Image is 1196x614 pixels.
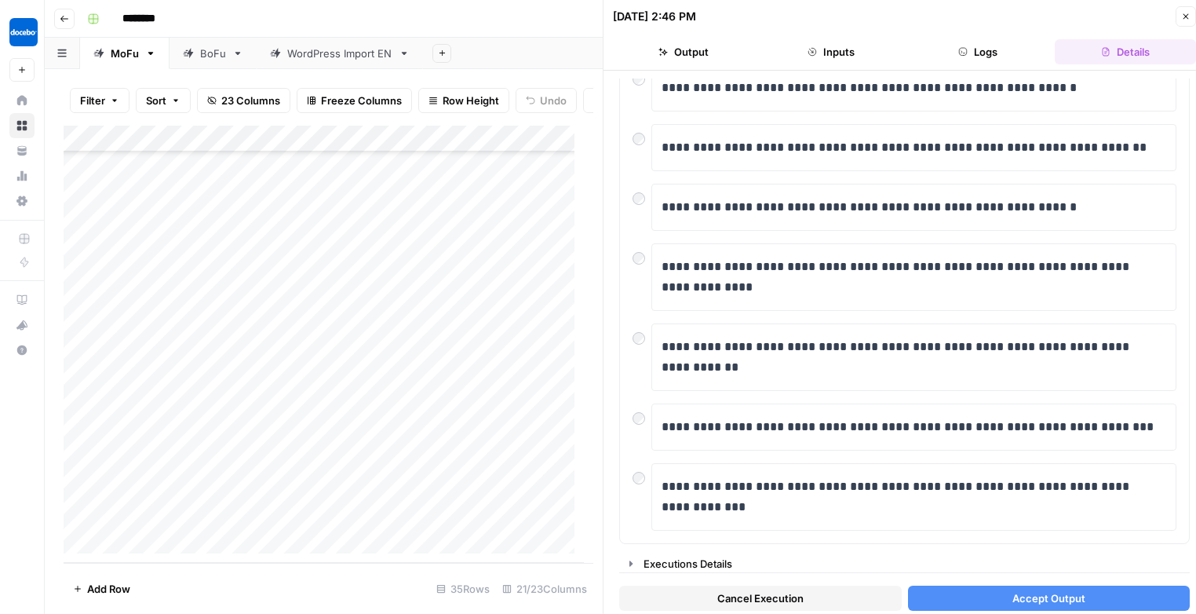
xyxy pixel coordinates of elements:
[496,576,593,601] div: 21/23 Columns
[443,93,499,108] span: Row Height
[221,93,280,108] span: 23 Columns
[136,88,191,113] button: Sort
[9,18,38,46] img: Docebo Logo
[9,113,35,138] a: Browse
[9,312,35,338] button: What's new?
[1012,590,1085,606] span: Accept Output
[644,556,1180,572] div: Executions Details
[80,38,170,69] a: MoFu
[620,551,1189,576] button: Executions Details
[9,138,35,163] a: Your Data
[111,46,139,61] div: MoFu
[80,93,105,108] span: Filter
[9,287,35,312] a: AirOps Academy
[297,88,412,113] button: Freeze Columns
[70,88,129,113] button: Filter
[908,586,1191,611] button: Accept Output
[613,9,696,24] div: [DATE] 2:46 PM
[9,88,35,113] a: Home
[1055,39,1196,64] button: Details
[87,581,130,597] span: Add Row
[197,88,290,113] button: 23 Columns
[619,586,902,611] button: Cancel Execution
[540,93,567,108] span: Undo
[9,13,35,52] button: Workspace: Docebo
[64,576,140,601] button: Add Row
[257,38,423,69] a: WordPress Import EN
[418,88,509,113] button: Row Height
[200,46,226,61] div: BoFu
[146,93,166,108] span: Sort
[170,38,257,69] a: BoFu
[760,39,902,64] button: Inputs
[430,576,496,601] div: 35 Rows
[908,39,1049,64] button: Logs
[9,163,35,188] a: Usage
[9,338,35,363] button: Help + Support
[613,39,754,64] button: Output
[10,313,34,337] div: What's new?
[287,46,392,61] div: WordPress Import EN
[516,88,577,113] button: Undo
[717,590,804,606] span: Cancel Execution
[321,93,402,108] span: Freeze Columns
[9,188,35,214] a: Settings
